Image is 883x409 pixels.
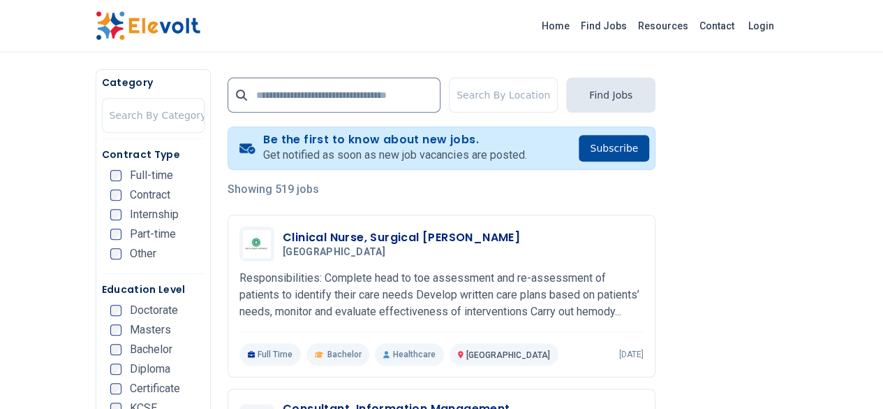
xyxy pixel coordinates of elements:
[579,135,649,162] button: Subscribe
[566,78,655,113] button: Find Jobs
[619,349,644,360] p: [DATE]
[110,170,121,181] input: Full-time
[130,305,178,316] span: Doctorate
[130,170,173,181] span: Full-time
[102,76,205,89] h5: Category
[130,209,179,220] span: Internship
[263,133,526,147] h4: Be the first to know about new jobs.
[239,343,302,366] p: Full Time
[283,246,385,259] span: [GEOGRAPHIC_DATA]
[327,349,361,360] span: Bachelor
[130,248,156,259] span: Other
[130,324,171,336] span: Masters
[575,15,632,37] a: Find Jobs
[110,248,121,259] input: Other
[130,344,172,355] span: Bachelor
[243,230,271,258] img: Aga khan University
[694,15,740,37] a: Contact
[110,305,121,316] input: Doctorate
[239,227,644,366] a: Aga khan UniversityClinical Nurse, Surgical [PERSON_NAME][GEOGRAPHIC_DATA]Responsibilities: Compl...
[96,11,200,41] img: Elevolt
[263,147,526,164] p: Get notified as soon as new job vacancies are posted.
[110,209,121,220] input: Internship
[130,189,170,201] span: Contract
[228,181,655,198] p: Showing 519 jobs
[110,344,121,355] input: Bachelor
[130,229,176,240] span: Part-time
[632,15,694,37] a: Resources
[283,229,520,246] h3: Clinical Nurse, Surgical [PERSON_NAME]
[110,189,121,201] input: Contract
[110,229,121,240] input: Part-time
[102,282,205,296] h5: Education Level
[740,12,782,40] a: Login
[466,350,550,360] span: [GEOGRAPHIC_DATA]
[130,383,180,394] span: Certificate
[813,342,883,409] iframe: Chat Widget
[239,270,644,320] p: Responsibilities: Complete head to toe assessment and re-assessment of patients to identify their...
[536,15,575,37] a: Home
[110,324,121,336] input: Masters
[375,343,443,366] p: Healthcare
[110,364,121,375] input: Diploma
[102,148,205,162] h5: Contract Type
[110,383,121,394] input: Certificate
[130,364,170,375] span: Diploma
